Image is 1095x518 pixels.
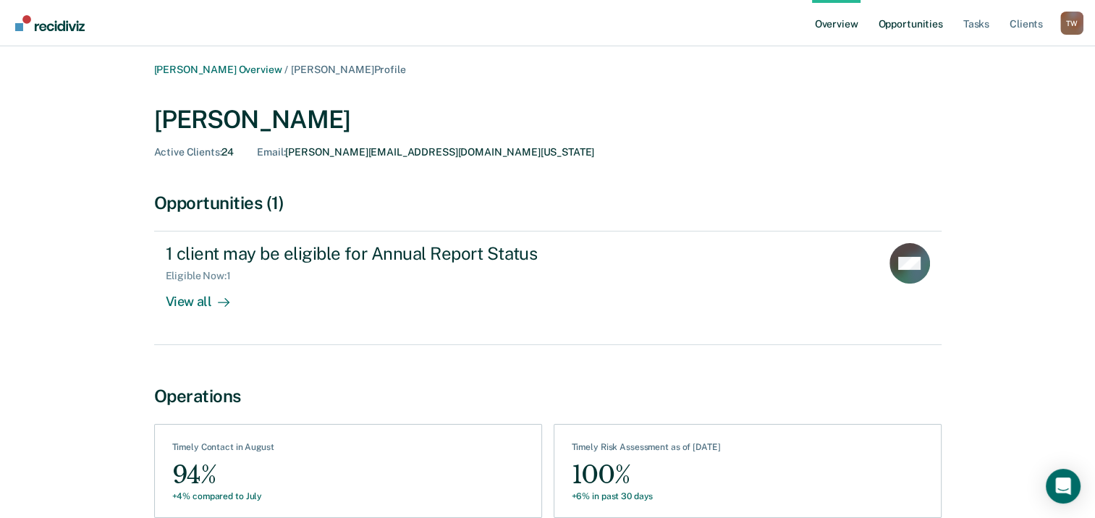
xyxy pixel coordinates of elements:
[154,231,942,345] a: 1 client may be eligible for Annual Report StatusEligible Now:1View all
[291,64,405,75] span: [PERSON_NAME] Profile
[172,491,274,501] div: +4% compared to July
[172,442,274,458] div: Timely Contact in August
[1060,12,1083,35] button: Profile dropdown button
[1060,12,1083,35] div: T W
[154,192,942,213] div: Opportunities (1)
[572,491,721,501] div: +6% in past 30 days
[1046,469,1081,504] div: Open Intercom Messenger
[154,146,222,158] span: Active Clients :
[282,64,291,75] span: /
[15,15,85,31] img: Recidiviz
[154,386,942,407] div: Operations
[166,282,247,310] div: View all
[166,270,242,282] div: Eligible Now : 1
[257,146,285,158] span: Email :
[154,105,942,135] div: [PERSON_NAME]
[154,146,234,158] div: 24
[154,64,282,75] a: [PERSON_NAME] Overview
[257,146,594,158] div: [PERSON_NAME][EMAIL_ADDRESS][DOMAIN_NAME][US_STATE]
[572,459,721,491] div: 100%
[166,243,674,264] div: 1 client may be eligible for Annual Report Status
[172,459,274,491] div: 94%
[572,442,721,458] div: Timely Risk Assessment as of [DATE]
